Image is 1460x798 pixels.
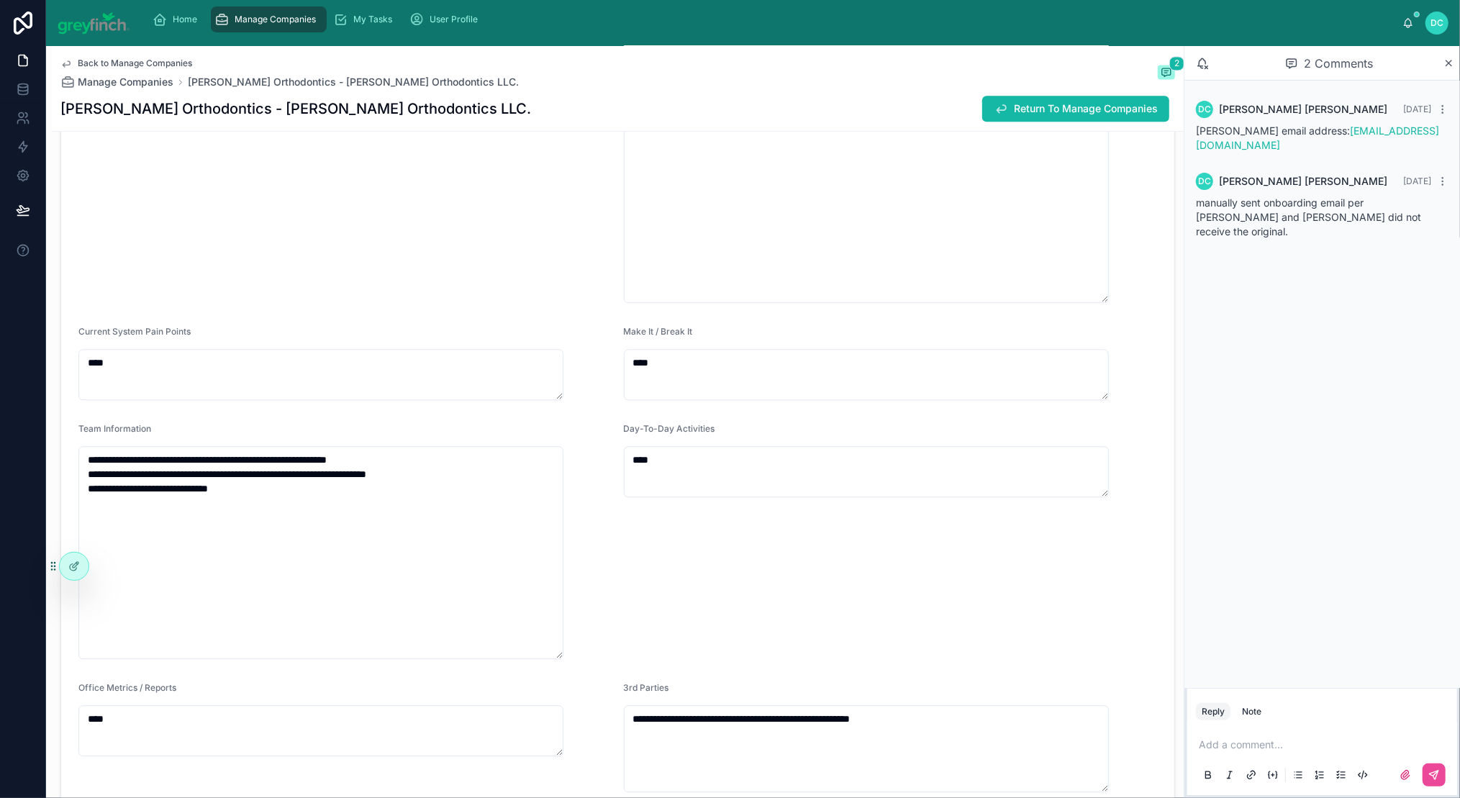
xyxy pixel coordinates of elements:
button: Reply [1196,703,1230,720]
span: Current System Pain Points [78,326,191,337]
div: Note [1242,706,1261,717]
a: Manage Companies [211,6,327,32]
span: [DATE] [1403,104,1431,114]
div: scrollable content [142,4,1403,35]
img: App logo [58,12,130,35]
span: [PERSON_NAME] email address: [1196,124,1439,151]
span: Back to Manage Companies [78,58,192,69]
h1: [PERSON_NAME] Orthodontics - [PERSON_NAME] Orthodontics LLC. [60,99,531,119]
span: DC [1198,104,1211,115]
a: [PERSON_NAME] Orthodontics - [PERSON_NAME] Orthodontics LLC. [188,75,519,89]
span: DC [1430,17,1443,29]
a: User Profile [406,6,489,32]
span: Manage Companies [78,75,173,89]
span: [PERSON_NAME] [PERSON_NAME] [1219,102,1387,117]
span: Return To Manage Companies [1014,101,1158,116]
span: DC [1198,176,1211,187]
span: My Tasks [354,14,393,25]
button: Return To Manage Companies [982,96,1169,122]
span: Make It / Break It [624,326,693,337]
button: Note [1236,703,1267,720]
span: Day-To-Day Activities [624,423,715,434]
a: Home [149,6,208,32]
span: [DATE] [1403,176,1431,186]
a: My Tasks [330,6,403,32]
span: Team Information [78,423,151,434]
a: Manage Companies [60,75,173,89]
span: [PERSON_NAME] [PERSON_NAME] [1219,174,1387,189]
span: 2 [1169,56,1184,71]
span: Office Metrics / Reports [78,682,176,693]
span: manually sent onboarding email per [PERSON_NAME] and [PERSON_NAME] did not receive the original. [1196,196,1421,237]
span: 2 Comments [1304,55,1373,72]
span: User Profile [430,14,479,25]
span: Manage Companies [235,14,317,25]
span: Home [173,14,198,25]
button: 2 [1158,65,1175,82]
span: 3rd Parties [624,682,669,693]
a: Back to Manage Companies [60,58,192,69]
